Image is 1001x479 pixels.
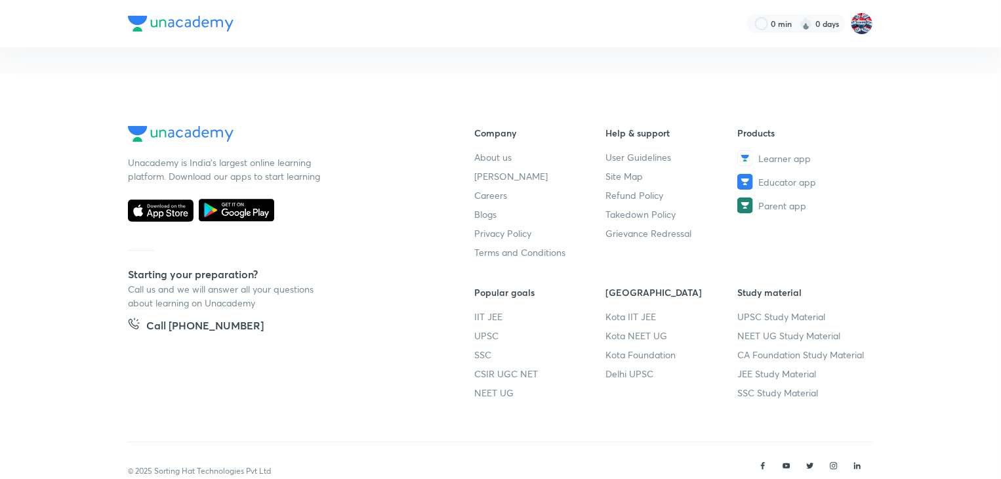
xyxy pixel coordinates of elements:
a: Careers [474,188,606,202]
a: CA Foundation Study Material [737,348,869,362]
p: © 2025 Sorting Hat Technologies Pvt Ltd [128,465,271,477]
a: UPSC Study Material [737,310,869,323]
a: Kota Foundation [606,348,738,362]
img: Parent app [737,198,753,213]
a: Site Map [606,169,738,183]
span: Learner app [758,152,811,165]
h5: Call [PHONE_NUMBER] [146,318,264,336]
h6: Study material [737,285,869,299]
img: Company Logo [128,16,234,31]
a: SSC Study Material [737,386,869,400]
h6: Popular goals [474,285,606,299]
img: Nilanshu kumar [851,12,873,35]
h5: Starting your preparation? [128,266,432,282]
a: Blogs [474,207,606,221]
a: Grievance Redressal [606,226,738,240]
a: About us [474,150,606,164]
p: Call us and we will answer all your questions about learning on Unacademy [128,282,325,310]
h6: Company [474,126,606,140]
span: Educator app [758,175,816,189]
a: Parent app [737,198,869,213]
a: Call [PHONE_NUMBER] [128,318,264,336]
a: SSC [474,348,606,362]
a: Educator app [737,174,869,190]
a: Takedown Policy [606,207,738,221]
a: Company Logo [128,126,432,145]
span: Parent app [758,199,806,213]
a: [PERSON_NAME] [474,169,606,183]
p: Unacademy is India’s largest online learning platform. Download our apps to start learning [128,156,325,183]
span: Careers [474,188,507,202]
a: Kota IIT JEE [606,310,738,323]
a: Kota NEET UG [606,329,738,343]
a: UPSC [474,329,606,343]
a: NEET UG Study Material [737,329,869,343]
a: Privacy Policy [474,226,606,240]
img: streak [800,17,813,30]
h6: [GEOGRAPHIC_DATA] [606,285,738,299]
img: Educator app [737,174,753,190]
a: Delhi UPSC [606,367,738,381]
a: JEE Study Material [737,367,869,381]
img: Company Logo [128,126,234,142]
a: Refund Policy [606,188,738,202]
a: User Guidelines [606,150,738,164]
a: CSIR UGC NET [474,367,606,381]
a: IIT JEE [474,310,606,323]
img: Learner app [737,150,753,166]
a: Learner app [737,150,869,166]
h6: Products [737,126,869,140]
a: Terms and Conditions [474,245,606,259]
h6: Help & support [606,126,738,140]
a: NEET UG [474,386,606,400]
